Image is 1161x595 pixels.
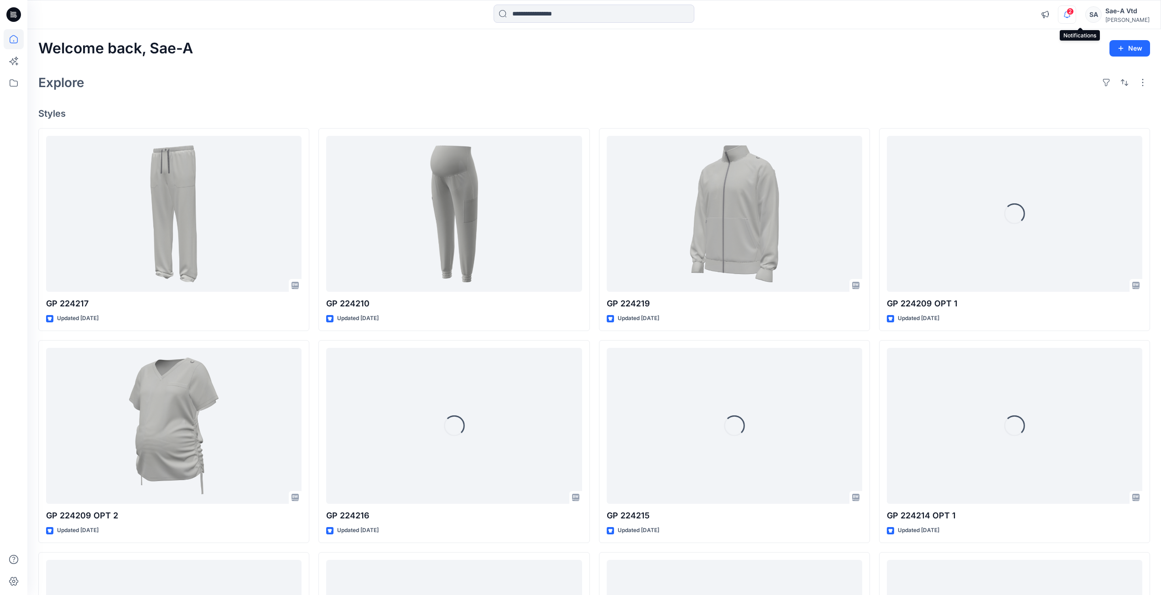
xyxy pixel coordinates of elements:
div: SA [1085,6,1102,23]
p: GP 224219 [607,297,862,310]
h2: Welcome back, Sae-A [38,40,193,57]
a: GP 224217 [46,136,302,292]
p: Updated [DATE] [337,314,379,323]
div: [PERSON_NAME] [1105,16,1150,23]
p: Updated [DATE] [898,314,939,323]
div: Sae-A Vtd [1105,5,1150,16]
a: GP 224209 OPT 2 [46,348,302,504]
span: 2 [1067,8,1074,15]
p: GP 224209 OPT 2 [46,509,302,522]
h2: Explore [38,75,84,90]
a: GP 224210 [326,136,582,292]
p: Updated [DATE] [898,526,939,535]
p: GP 224209 OPT 1 [887,297,1142,310]
p: GP 224217 [46,297,302,310]
p: GP 224216 [326,509,582,522]
p: Updated [DATE] [337,526,379,535]
p: GP 224210 [326,297,582,310]
button: New [1109,40,1150,57]
p: Updated [DATE] [618,314,659,323]
p: Updated [DATE] [618,526,659,535]
p: Updated [DATE] [57,314,99,323]
p: GP 224215 [607,509,862,522]
p: Updated [DATE] [57,526,99,535]
h4: Styles [38,108,1150,119]
a: GP 224219 [607,136,862,292]
p: GP 224214 OPT 1 [887,509,1142,522]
